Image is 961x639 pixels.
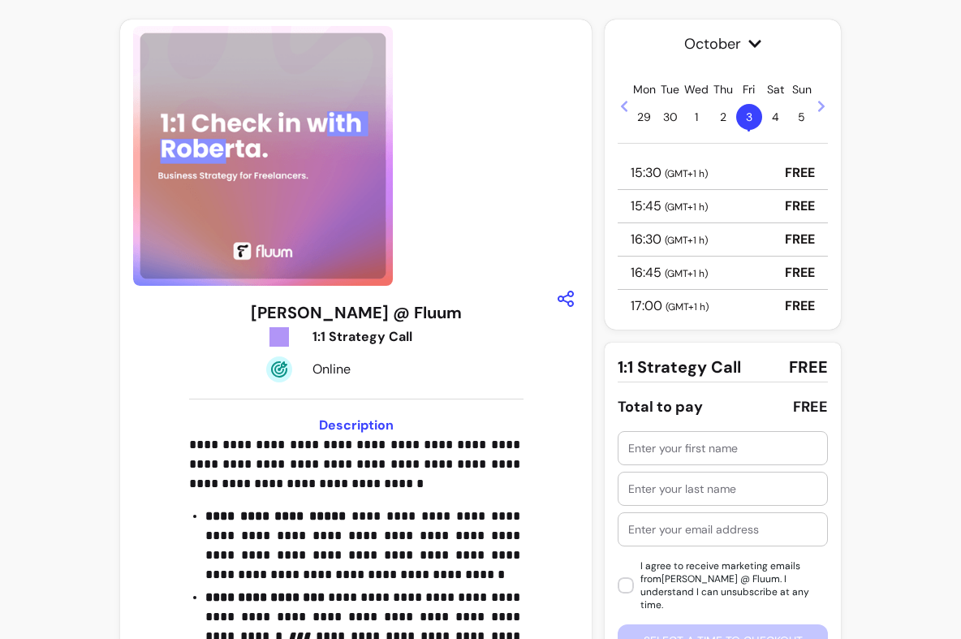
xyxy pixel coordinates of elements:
span: • [747,122,751,138]
p: Tue [661,81,679,97]
p: 16:45 [631,263,708,283]
span: 1:1 Strategy Call [618,356,741,378]
h3: Description [189,416,524,435]
img: https://d3pz9znudhj10h.cloudfront.net/fead3883-c03f-4dd4-9c65-6c1faf6c7f7f [133,26,393,286]
h3: [PERSON_NAME] @ Fluum [251,301,462,324]
input: Enter your email address [628,521,817,538]
p: FREE [785,263,815,283]
p: 15:30 [631,163,708,183]
input: Enter your first name [628,440,817,456]
p: FREE [785,196,815,216]
span: FREE [789,356,828,378]
span: ( GMT+1 h ) [666,300,709,313]
span: 5 [789,104,815,130]
p: Mon [633,81,656,97]
p: Fri [743,81,755,97]
span: 30 [657,104,683,130]
span: ( GMT+1 h ) [665,167,708,180]
p: 15:45 [631,196,708,216]
p: FREE [785,163,815,183]
p: Sat [767,81,784,97]
span: 1 [683,104,709,130]
div: Total to pay [618,395,703,418]
p: 17:00 [631,296,709,316]
span: October [618,32,828,55]
span: 29 [631,104,657,130]
p: Thu [713,81,733,97]
p: FREE [785,230,815,249]
p: Sun [792,81,812,97]
div: FREE [793,395,828,418]
p: FREE [785,296,815,316]
p: Wed [684,81,709,97]
span: ( GMT+1 h ) [665,267,708,280]
div: 1:1 Strategy Call [312,327,459,347]
span: ( GMT+1 h ) [665,201,708,214]
input: Enter your last name [628,481,817,497]
img: Tickets Icon [266,324,292,350]
p: 16:30 [631,230,708,249]
span: 4 [762,104,788,130]
span: 3 [736,104,762,130]
span: ( GMT+1 h ) [665,234,708,247]
span: 2 [710,104,736,130]
div: Online [312,360,459,379]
